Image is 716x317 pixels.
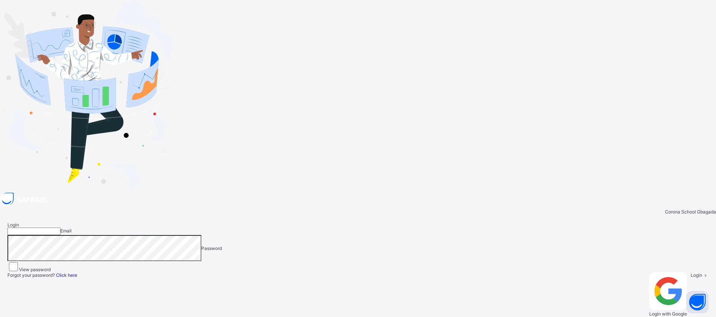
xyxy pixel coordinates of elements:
[7,222,19,228] span: Login
[649,311,687,317] span: Login with Google
[665,209,716,215] span: Corona School Gbagada
[7,272,77,278] span: Forgot your password?
[649,272,687,310] img: google.396cfc9801f0270233282035f929180a.svg
[19,267,51,272] label: View password
[56,272,77,278] a: Click here
[686,291,709,313] button: Open asap
[60,228,72,234] span: Email
[691,272,702,278] span: Login
[201,245,222,251] span: Password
